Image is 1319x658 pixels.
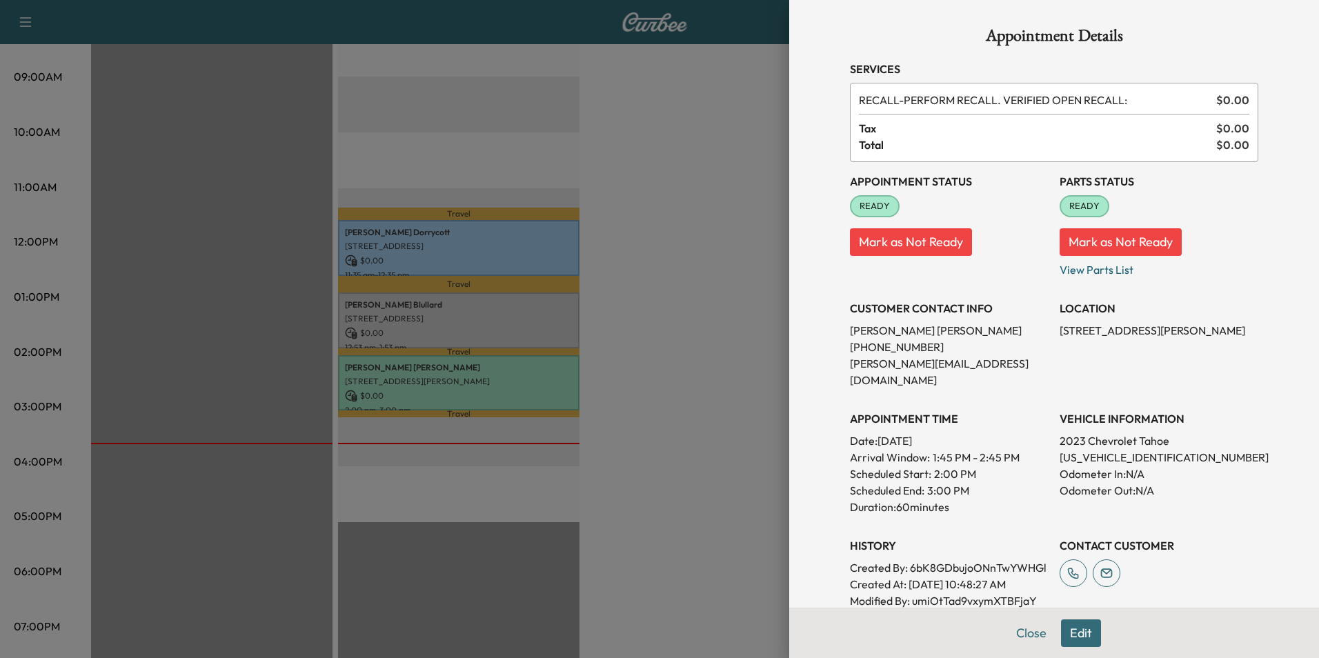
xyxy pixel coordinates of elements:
[1060,537,1258,554] h3: CONTACT CUSTOMER
[850,576,1049,592] p: Created At : [DATE] 10:48:27 AM
[850,592,1049,609] p: Modified By : umiOtTad9vxymXTBFjaY
[850,228,972,256] button: Mark as Not Ready
[1060,228,1182,256] button: Mark as Not Ready
[850,28,1258,50] h1: Appointment Details
[1060,322,1258,339] p: [STREET_ADDRESS][PERSON_NAME]
[850,482,924,499] p: Scheduled End:
[1060,449,1258,466] p: [US_VEHICLE_IDENTIFICATION_NUMBER]
[850,449,1049,466] p: Arrival Window:
[850,466,931,482] p: Scheduled Start:
[850,339,1049,355] p: [PHONE_NUMBER]
[1060,482,1258,499] p: Odometer Out: N/A
[859,92,1211,108] span: PERFORM RECALL. VERIFIED OPEN RECALL:
[1216,137,1249,153] span: $ 0.00
[850,322,1049,339] p: [PERSON_NAME] [PERSON_NAME]
[1216,120,1249,137] span: $ 0.00
[850,537,1049,554] h3: History
[850,61,1258,77] h3: Services
[1060,410,1258,427] h3: VEHICLE INFORMATION
[859,137,1216,153] span: Total
[1060,432,1258,449] p: 2023 Chevrolet Tahoe
[934,466,976,482] p: 2:00 PM
[1060,466,1258,482] p: Odometer In: N/A
[1060,300,1258,317] h3: LOCATION
[850,499,1049,515] p: Duration: 60 minutes
[1060,173,1258,190] h3: Parts Status
[927,482,969,499] p: 3:00 PM
[933,449,1020,466] span: 1:45 PM - 2:45 PM
[850,432,1049,449] p: Date: [DATE]
[850,559,1049,576] p: Created By : 6bK8GDbujoONnTwYWHGl
[850,355,1049,388] p: [PERSON_NAME][EMAIL_ADDRESS][DOMAIN_NAME]
[1216,92,1249,108] span: $ 0.00
[851,199,898,213] span: READY
[1007,619,1055,647] button: Close
[850,410,1049,427] h3: APPOINTMENT TIME
[1061,199,1108,213] span: READY
[1060,256,1258,278] p: View Parts List
[850,173,1049,190] h3: Appointment Status
[1061,619,1101,647] button: Edit
[859,120,1216,137] span: Tax
[850,300,1049,317] h3: CUSTOMER CONTACT INFO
